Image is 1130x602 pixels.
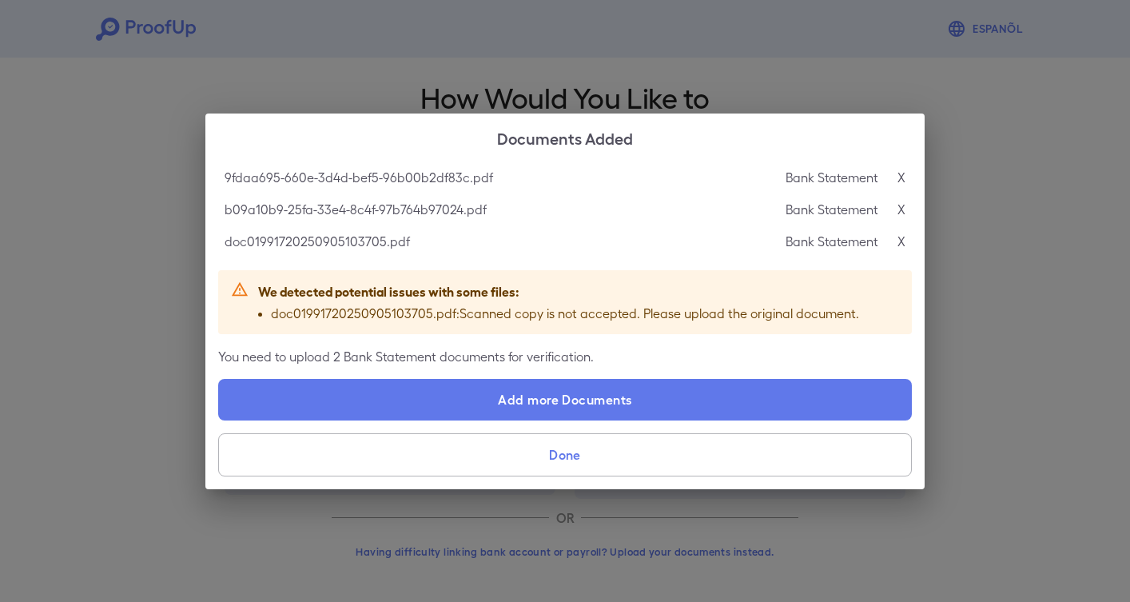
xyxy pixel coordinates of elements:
[225,232,410,251] p: doc01991720250905103705.pdf
[218,433,912,476] button: Done
[205,114,925,161] h2: Documents Added
[786,200,878,219] p: Bank Statement
[258,281,859,301] p: We detected potential issues with some files:
[225,168,493,187] p: 9fdaa695-660e-3d4d-bef5-96b00b2df83c.pdf
[897,168,905,187] p: X
[786,232,878,251] p: Bank Statement
[218,347,912,366] p: You need to upload 2 Bank Statement documents for verification.
[786,168,878,187] p: Bank Statement
[225,200,487,219] p: b09a10b9-25fa-33e4-8c4f-97b764b97024.pdf
[897,232,905,251] p: X
[218,379,912,421] label: Add more Documents
[897,200,905,219] p: X
[271,304,859,323] p: doc01991720250905103705.pdf : Scanned copy is not accepted. Please upload the original document.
